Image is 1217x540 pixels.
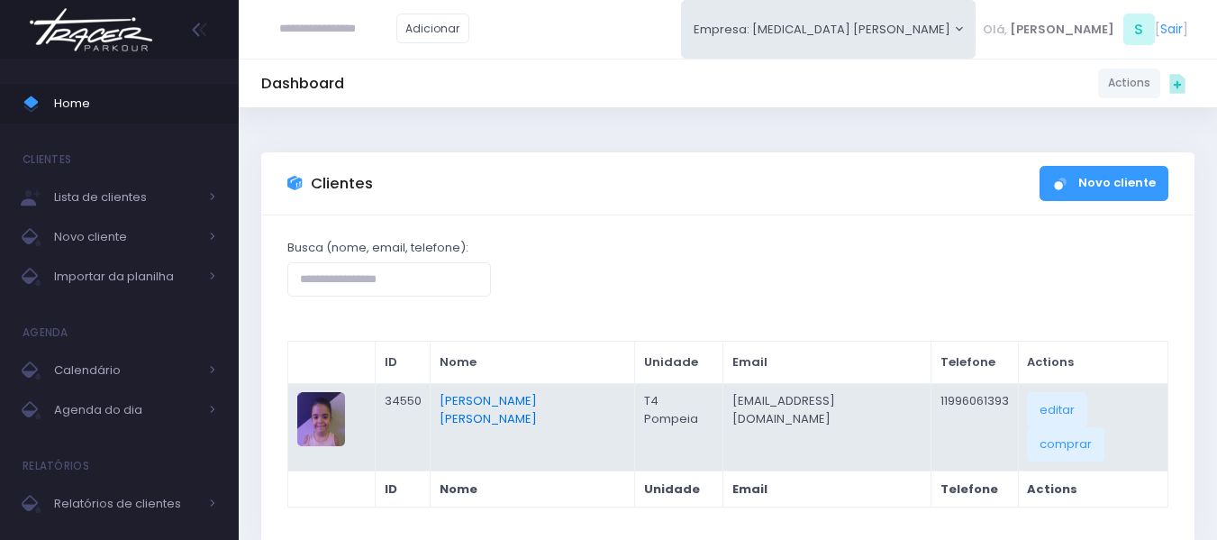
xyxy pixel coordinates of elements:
td: [EMAIL_ADDRESS][DOMAIN_NAME] [722,383,931,471]
h3: Clientes [311,175,373,193]
th: Actions [1018,342,1167,384]
span: Calendário [54,359,198,382]
h5: Dashboard [261,75,344,93]
th: Nome [431,342,635,384]
th: Telefone [931,342,1019,384]
a: [PERSON_NAME] [PERSON_NAME] [440,392,537,427]
th: Telefone [931,471,1019,507]
th: Unidade [635,471,723,507]
a: Sair [1160,20,1183,39]
th: Unidade [635,342,723,384]
span: Importar da planilha [54,265,198,288]
span: Relatórios de clientes [54,492,198,516]
th: ID [375,342,431,384]
th: Email [722,471,931,507]
a: Novo cliente [1040,166,1168,201]
h4: Agenda [23,315,68,351]
span: S [1123,14,1155,45]
label: Busca (nome, email, telefone): [287,239,468,257]
span: Lista de clientes [54,186,198,209]
h4: Clientes [23,142,71,178]
span: Olá, [983,21,1007,39]
span: Home [54,92,216,115]
th: Email [722,342,931,384]
th: ID [375,471,431,507]
a: Adicionar [396,14,470,43]
a: editar [1027,392,1087,426]
a: comprar [1027,427,1104,462]
span: Novo cliente [54,225,198,249]
td: 34550 [375,383,431,471]
h4: Relatórios [23,448,89,484]
div: [ ] [976,9,1194,50]
th: Actions [1018,471,1167,507]
td: T4 Pompeia [635,383,723,471]
span: Agenda do dia [54,398,198,422]
th: Nome [431,471,635,507]
td: 11996061393 [931,383,1019,471]
a: Actions [1098,69,1160,98]
span: [PERSON_NAME] [1010,21,1114,39]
